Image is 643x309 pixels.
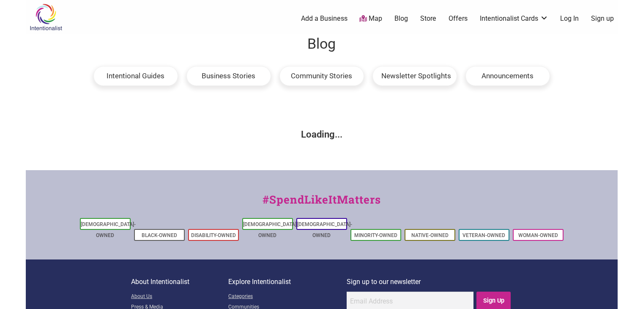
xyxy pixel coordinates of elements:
[131,276,228,287] p: About Intentionalist
[301,14,347,23] a: Add a Business
[186,66,271,86] div: Business Stories
[26,3,66,31] img: Intentionalist
[43,34,601,54] h1: Blog
[26,191,618,216] div: #SpendLikeItMatters
[372,66,457,86] div: Newsletter Spotlights
[297,221,352,238] a: [DEMOGRAPHIC_DATA]-Owned
[93,66,178,86] div: Intentional Guides
[347,276,512,287] p: Sign up to our newsletter
[394,14,408,23] a: Blog
[518,232,558,238] a: Woman-Owned
[449,14,468,23] a: Offers
[131,292,228,302] a: About Us
[591,14,614,23] a: Sign up
[228,276,347,287] p: Explore Intentionalist
[34,99,609,170] div: Loading...
[228,292,347,302] a: Categories
[465,66,550,86] div: Announcements
[359,14,382,24] a: Map
[354,232,397,238] a: Minority-Owned
[191,232,236,238] a: Disability-Owned
[560,14,579,23] a: Log In
[81,221,136,238] a: [DEMOGRAPHIC_DATA]-Owned
[462,232,505,238] a: Veteran-Owned
[411,232,449,238] a: Native-Owned
[480,14,548,23] a: Intentionalist Cards
[142,232,177,238] a: Black-Owned
[420,14,436,23] a: Store
[243,221,298,238] a: [DEMOGRAPHIC_DATA]-Owned
[279,66,364,86] div: Community Stories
